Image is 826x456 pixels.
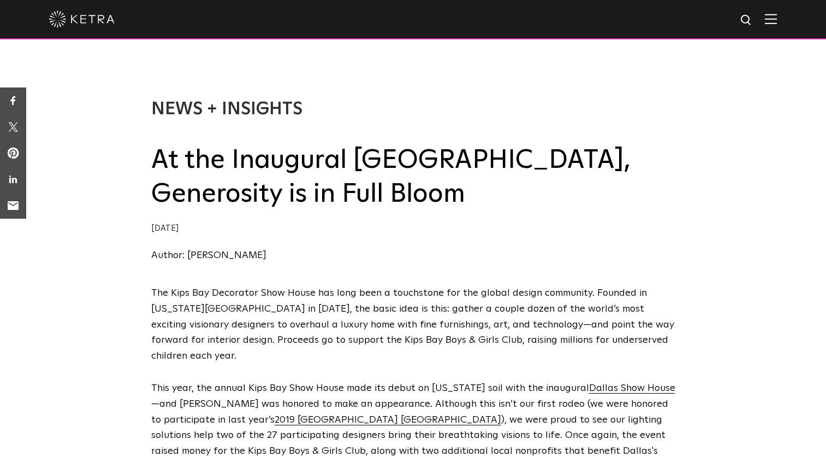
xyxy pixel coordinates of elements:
[49,11,115,27] img: ketra-logo-2019-white
[151,101,302,118] a: News + Insights
[151,285,675,364] p: The Kips Bay Decorator Show House has long been a touchstone for the global design community. Fou...
[589,383,675,393] a: Dallas Show House
[151,143,675,212] h2: At the Inaugural [GEOGRAPHIC_DATA], Generosity is in Full Bloom
[151,250,266,260] a: Author: [PERSON_NAME]
[740,14,753,27] img: search icon
[275,415,501,425] a: 2019 [GEOGRAPHIC_DATA] [GEOGRAPHIC_DATA]
[151,221,675,237] div: [DATE]
[765,14,777,24] img: Hamburger%20Nav.svg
